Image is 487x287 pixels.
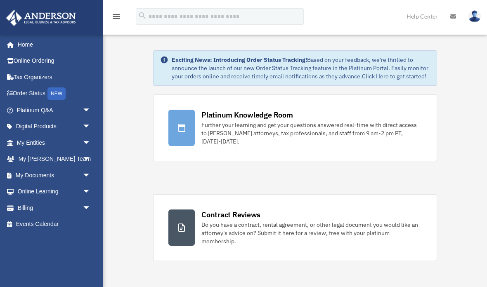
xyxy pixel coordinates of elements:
[6,118,103,135] a: Digital Productsarrow_drop_down
[6,151,103,167] a: My [PERSON_NAME] Teamarrow_drop_down
[6,36,99,53] a: Home
[6,183,103,200] a: Online Learningarrow_drop_down
[83,102,99,119] span: arrow_drop_down
[111,12,121,21] i: menu
[6,69,103,85] a: Tax Organizers
[6,85,103,102] a: Order StatusNEW
[83,118,99,135] span: arrow_drop_down
[201,110,293,120] div: Platinum Knowledge Room
[172,56,430,80] div: Based on your feedback, we're thrilled to announce the launch of our new Order Status Tracking fe...
[6,102,103,118] a: Platinum Q&Aarrow_drop_down
[201,209,260,220] div: Contract Reviews
[153,94,437,161] a: Platinum Knowledge Room Further your learning and get your questions answered real-time with dire...
[83,183,99,200] span: arrow_drop_down
[6,134,103,151] a: My Entitiesarrow_drop_down
[6,53,103,69] a: Online Ordering
[111,14,121,21] a: menu
[6,200,103,216] a: Billingarrow_drop_down
[201,121,422,146] div: Further your learning and get your questions answered real-time with direct access to [PERSON_NAM...
[172,56,307,64] strong: Exciting News: Introducing Order Status Tracking!
[468,10,481,22] img: User Pic
[6,167,103,183] a: My Documentsarrow_drop_down
[83,134,99,151] span: arrow_drop_down
[6,216,103,233] a: Events Calendar
[362,73,426,80] a: Click Here to get started!
[83,151,99,168] span: arrow_drop_down
[83,200,99,216] span: arrow_drop_down
[201,221,422,245] div: Do you have a contract, rental agreement, or other legal document you would like an attorney's ad...
[83,167,99,184] span: arrow_drop_down
[47,87,66,100] div: NEW
[4,10,78,26] img: Anderson Advisors Platinum Portal
[138,11,147,20] i: search
[153,194,437,261] a: Contract Reviews Do you have a contract, rental agreement, or other legal document you would like...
